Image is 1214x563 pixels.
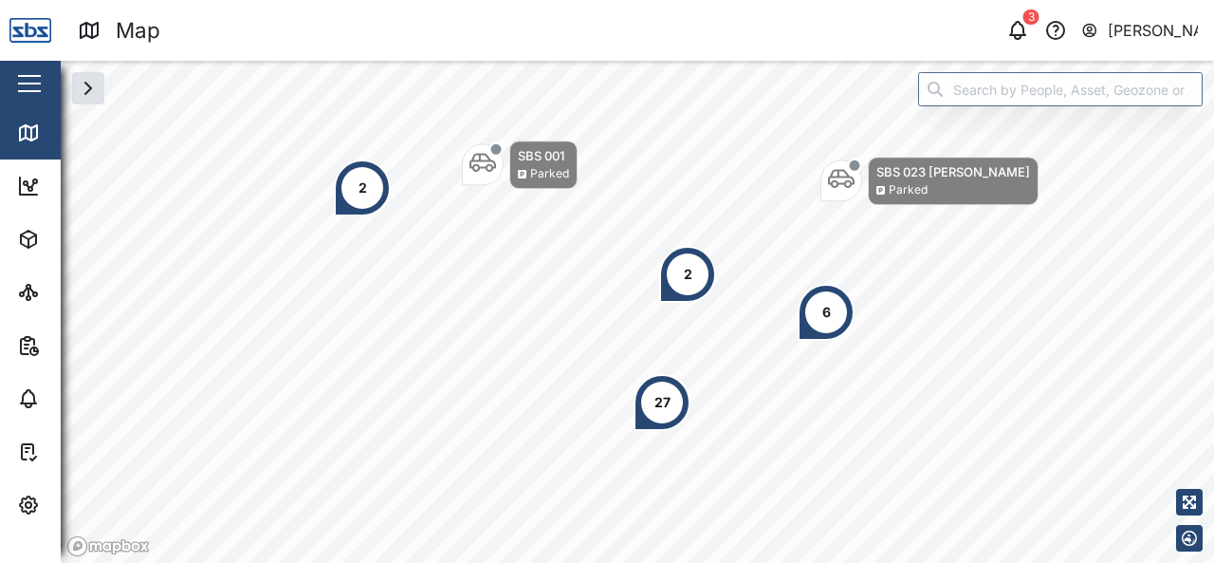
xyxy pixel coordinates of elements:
[49,388,108,409] div: Alarms
[876,162,1030,181] div: SBS 023 [PERSON_NAME]
[822,302,831,323] div: 6
[49,229,108,250] div: Assets
[66,535,150,557] a: Mapbox logo
[530,165,569,183] div: Parked
[359,178,367,198] div: 2
[116,14,160,47] div: Map
[49,495,117,516] div: Settings
[1080,17,1199,44] button: [PERSON_NAME]
[49,282,95,303] div: Sites
[49,176,135,197] div: Dashboard
[634,374,690,431] div: Map marker
[918,72,1203,106] input: Search by People, Asset, Geozone or Place
[1108,19,1199,43] div: [PERSON_NAME]
[518,146,569,165] div: SBS 001
[798,284,855,341] div: Map marker
[1023,9,1039,25] div: 3
[820,157,1039,205] div: Map marker
[462,141,578,189] div: Map marker
[889,181,928,199] div: Parked
[49,122,92,143] div: Map
[654,392,671,413] div: 27
[49,441,101,462] div: Tasks
[684,264,692,285] div: 2
[61,61,1214,563] canvas: Map
[9,9,51,51] img: Main Logo
[49,335,114,356] div: Reports
[659,246,716,303] div: Map marker
[334,160,391,216] div: Map marker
